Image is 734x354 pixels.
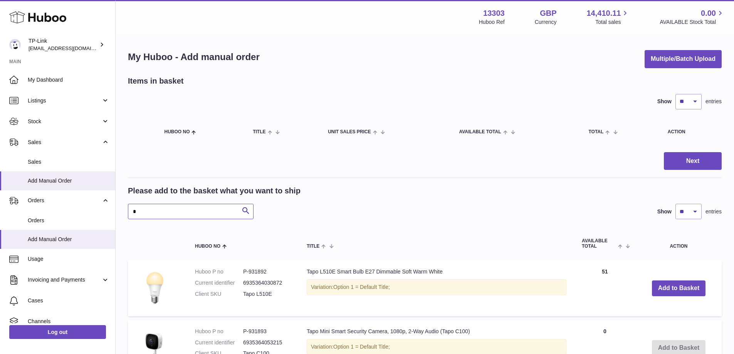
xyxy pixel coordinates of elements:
[668,129,714,134] div: Action
[540,8,556,18] strong: GBP
[195,339,243,346] dt: Current identifier
[705,208,722,215] span: entries
[333,284,390,290] span: Option 1 = Default Title;
[636,231,722,256] th: Action
[652,280,706,296] button: Add to Basket
[243,268,291,275] dd: P-931892
[582,238,616,248] span: AVAILABLE Total
[29,37,98,52] div: TP-Link
[645,50,722,68] button: Multiple/Batch Upload
[586,8,621,18] span: 14,410.11
[128,76,184,86] h2: Items in basket
[660,8,725,26] a: 0.00 AVAILABLE Stock Total
[28,177,109,185] span: Add Manual Order
[299,260,574,316] td: Tapo L510E Smart Bulb E27 Dimmable Soft Warm White
[333,344,390,350] span: Option 1 = Default Title;
[195,328,243,335] dt: Huboo P no
[459,129,501,134] span: AVAILABLE Total
[28,97,101,104] span: Listings
[243,339,291,346] dd: 6935364053215
[705,98,722,105] span: entries
[479,18,505,26] div: Huboo Ref
[195,290,243,298] dt: Client SKU
[328,129,371,134] span: Unit Sales Price
[136,268,174,307] img: Tapo L510E Smart Bulb E27 Dimmable Soft Warm White
[28,255,109,263] span: Usage
[9,325,106,339] a: Log out
[28,197,101,204] span: Orders
[664,152,722,170] button: Next
[28,318,109,325] span: Channels
[164,129,190,134] span: Huboo no
[9,39,21,50] img: gaby.chen@tp-link.com
[29,45,113,51] span: [EMAIL_ADDRESS][DOMAIN_NAME]
[657,208,672,215] label: Show
[195,268,243,275] dt: Huboo P no
[574,260,636,316] td: 51
[28,217,109,224] span: Orders
[195,244,220,249] span: Huboo no
[483,8,505,18] strong: 13303
[28,118,101,125] span: Stock
[195,279,243,287] dt: Current identifier
[660,18,725,26] span: AVAILABLE Stock Total
[243,279,291,287] dd: 6935364030872
[535,18,557,26] div: Currency
[28,297,109,304] span: Cases
[657,98,672,105] label: Show
[243,290,291,298] dd: Tapo L510E
[307,279,566,295] div: Variation:
[253,129,265,134] span: Title
[595,18,630,26] span: Total sales
[28,76,109,84] span: My Dashboard
[307,244,319,249] span: Title
[588,129,603,134] span: Total
[243,328,291,335] dd: P-931893
[28,158,109,166] span: Sales
[128,186,301,196] h2: Please add to the basket what you want to ship
[128,51,260,63] h1: My Huboo - Add manual order
[28,276,101,284] span: Invoicing and Payments
[586,8,630,26] a: 14,410.11 Total sales
[28,139,101,146] span: Sales
[701,8,716,18] span: 0.00
[28,236,109,243] span: Add Manual Order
